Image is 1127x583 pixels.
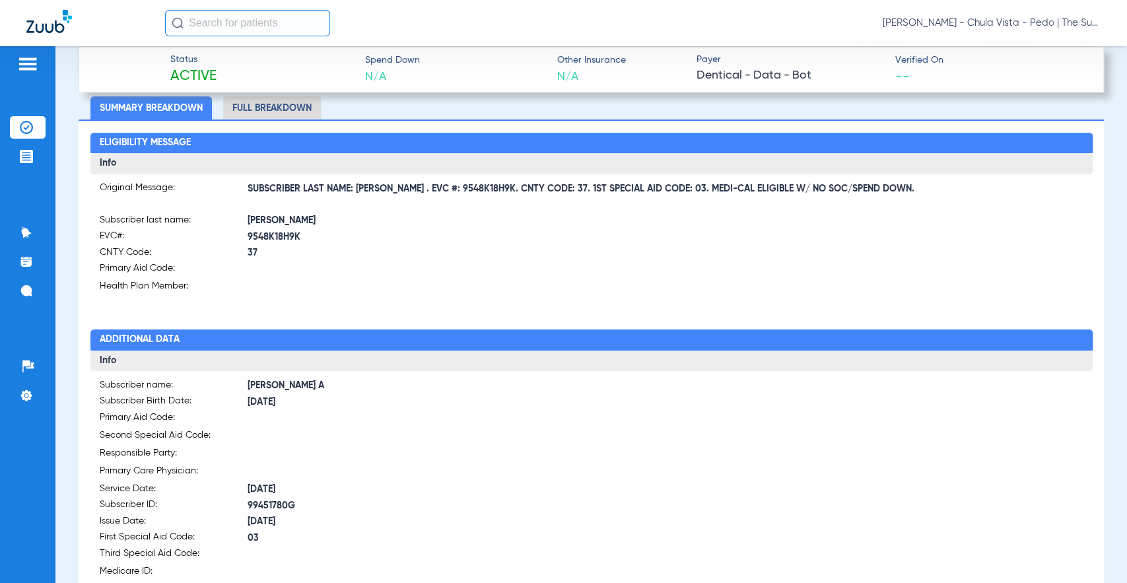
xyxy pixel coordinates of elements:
[365,53,420,67] span: Spend Down
[557,69,625,85] span: N/A
[248,379,592,393] span: [PERSON_NAME] A
[100,565,248,582] span: Medicare ID:
[248,182,1083,196] span: SUBSCRIBER LAST NAME: [PERSON_NAME] . EVC #: 9548K18H9K. CNTY CODE: 37. 1ST SPECIAL AID CODE: 03....
[26,10,72,33] img: Zuub Logo
[248,499,592,513] span: 99451780G
[223,96,321,120] li: Full Breakdown
[170,67,217,86] span: Active
[248,483,592,497] span: [DATE]
[100,429,248,446] span: Second Special Aid Code:
[697,53,884,67] span: Payer
[100,464,248,482] span: Primary Care Physician:
[17,56,38,72] img: hamburger-icon
[100,446,248,464] span: Responsible Party:
[90,153,1093,174] h3: Info
[248,246,592,260] span: 37
[557,53,625,67] span: Other Insurance
[248,214,592,228] span: [PERSON_NAME]
[100,530,248,547] span: First Special Aid Code:
[165,10,330,36] input: Search for patients
[100,279,248,297] span: Health Plan Member:
[697,67,884,84] span: Dentical - Data - Bot
[248,532,592,545] span: 03
[248,515,592,529] span: [DATE]
[100,482,248,498] span: Service Date:
[100,498,248,514] span: Subscriber ID:
[248,395,592,409] span: [DATE]
[100,547,248,565] span: Third Special Aid Code:
[90,329,1093,351] h2: Additional Data
[100,181,248,197] span: Original Message:
[100,213,248,230] span: Subscriber last name:
[100,229,248,246] span: EVC#:
[365,69,420,85] span: N/A
[100,514,248,531] span: Issue Date:
[170,53,217,67] span: Status
[248,230,592,244] span: 9548K18H9K
[90,133,1093,154] h2: Eligibility Message
[1061,520,1127,583] iframe: Chat Widget
[90,96,212,120] li: Summary Breakdown
[883,17,1101,30] span: [PERSON_NAME] - Chula Vista - Pedo | The Super Dentists
[895,53,1083,67] span: Verified On
[100,411,248,429] span: Primary Aid Code:
[90,351,1093,372] h3: Info
[100,261,248,279] span: Primary Aid Code:
[100,394,248,411] span: Subscriber Birth Date:
[100,378,248,395] span: Subscriber name:
[100,246,248,262] span: CNTY Code:
[895,69,910,83] span: --
[172,17,184,29] img: Search Icon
